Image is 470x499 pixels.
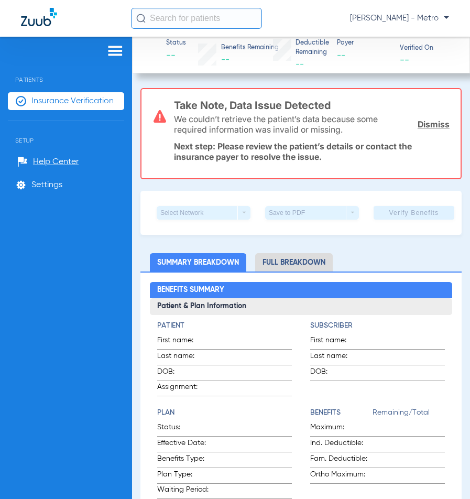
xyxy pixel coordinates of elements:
[157,382,209,396] span: Assignment:
[150,282,453,299] h2: Benefits Summary
[157,453,234,468] span: Benefits Type:
[174,141,450,162] p: Next step: Please review the patient’s details or contact the insurance payer to resolve the issue.
[131,8,262,29] input: Search for patients
[150,253,246,272] li: Summary Breakdown
[310,320,445,331] h4: Subscriber
[157,351,209,365] span: Last name:
[400,54,409,65] span: --
[255,253,333,272] li: Full Breakdown
[157,320,292,331] h4: Patient
[107,45,124,57] img: hamburger-icon
[157,407,292,418] h4: Plan
[150,298,453,315] h3: Patient & Plan Information
[136,14,146,23] img: Search Icon
[8,60,124,83] span: Patients
[221,44,279,53] span: Benefits Remaining
[310,335,362,349] span: First name:
[310,469,373,483] span: Ortho Maximum:
[337,49,390,62] span: --
[154,110,166,123] img: error-icon
[31,180,62,190] span: Settings
[296,39,329,57] span: Deductible Remaining
[157,335,209,349] span: First name:
[221,56,229,64] span: --
[310,422,373,436] span: Maximum:
[174,114,410,135] p: We couldn’t retrieve the patient’s data because some required information was invalid or missing.
[166,39,186,48] span: Status
[310,438,373,452] span: Ind. Deductible:
[310,453,373,468] span: Fam. Deductible:
[373,407,445,422] span: Remaining/Total
[157,366,209,381] span: DOB:
[310,351,362,365] span: Last name:
[310,407,373,422] app-breakdown-title: Benefits
[8,121,124,144] span: Setup
[31,96,114,106] span: Insurance Verification
[21,8,57,26] img: Zuub Logo
[157,469,234,483] span: Plan Type:
[400,44,453,53] span: Verified On
[174,100,450,111] h3: Take Note, Data Issue Detected
[157,484,234,498] span: Waiting Period:
[157,422,234,436] span: Status:
[166,49,186,62] span: --
[337,39,390,48] span: Payer
[17,157,79,167] a: Help Center
[33,157,79,167] span: Help Center
[310,407,373,418] h4: Benefits
[350,13,449,24] span: [PERSON_NAME] - Metro
[157,438,234,452] span: Effective Date:
[310,366,362,381] span: DOB:
[296,60,304,69] span: --
[418,119,450,129] a: Dismiss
